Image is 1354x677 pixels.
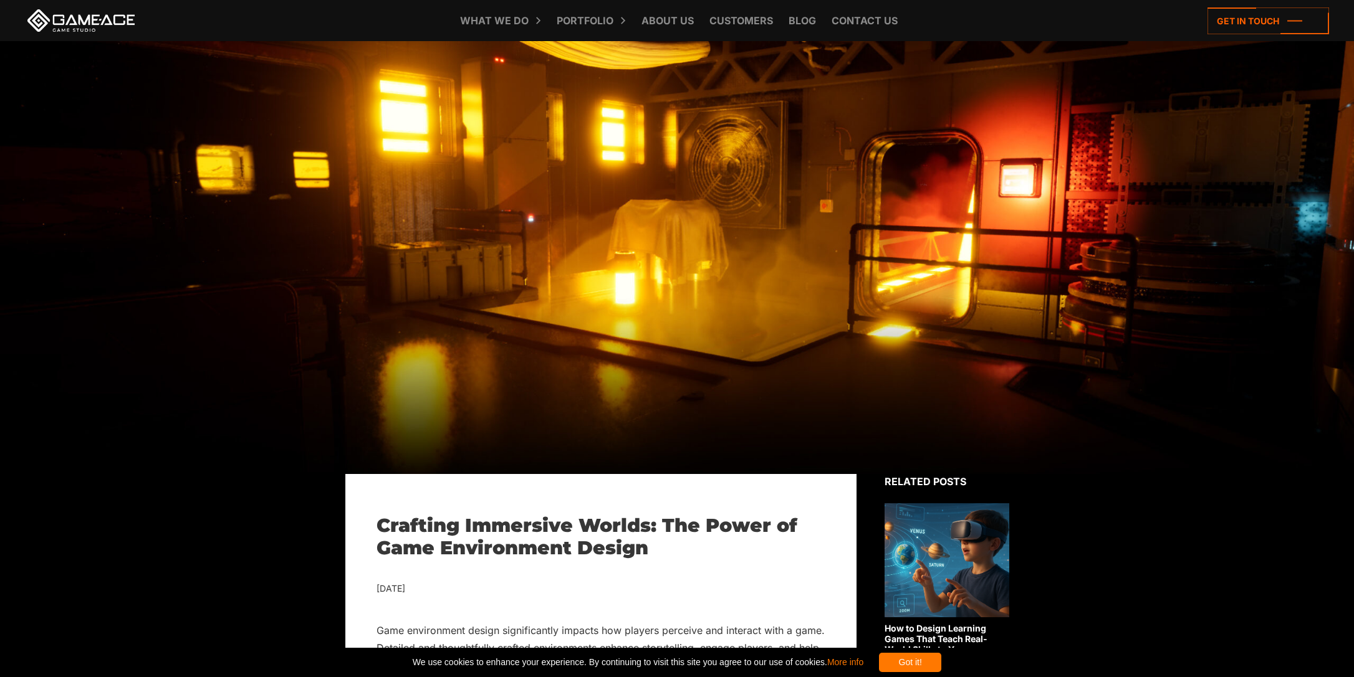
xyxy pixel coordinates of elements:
div: [DATE] [377,581,825,597]
div: Got it! [879,653,941,672]
div: Related posts [885,474,1009,489]
a: Get in touch [1208,7,1329,34]
a: More info [827,657,863,667]
span: We use cookies to enhance your experience. By continuing to visit this site you agree to our use ... [413,653,863,672]
img: Related [885,503,1009,617]
h1: Crafting Immersive Worlds: The Power of Game Environment Design [377,514,825,559]
a: How to Design Learning Games That Teach Real-World Skills to Young Learners [885,503,1009,665]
